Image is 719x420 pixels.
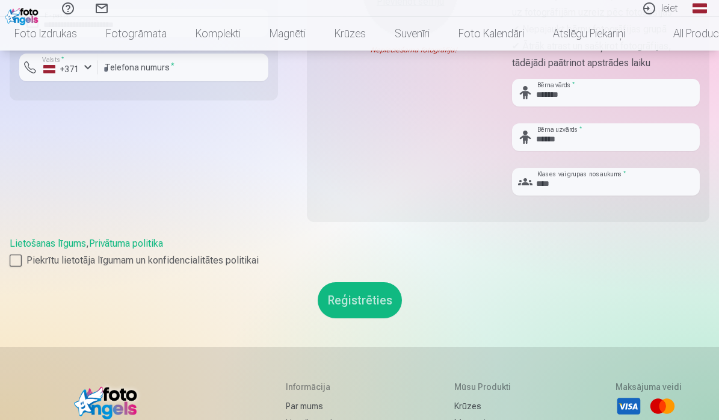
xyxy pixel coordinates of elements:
[39,55,68,64] label: Valsts
[286,398,356,415] a: Par mums
[454,398,517,415] a: Krūzes
[444,17,538,51] a: Foto kalendāri
[10,236,709,268] div: ,
[320,17,380,51] a: Krūzes
[649,393,676,419] li: Mastercard
[5,5,42,25] img: /fa1
[454,381,517,393] h5: Mūsu produkti
[318,282,402,318] button: Reģistrēties
[286,381,356,393] h5: Informācija
[19,54,97,81] button: Valsts*+371
[538,17,640,51] a: Atslēgu piekariņi
[512,38,700,72] p: ✔ Ātrāk atrast un sašķirot fotogrāfijas, tādējādi paātrinot apstrādes laiku
[89,238,163,249] a: Privātuma politika
[616,381,682,393] h5: Maksājuma veidi
[10,253,709,268] label: Piekrītu lietotāja līgumam un konfidencialitātes politikai
[380,17,444,51] a: Suvenīri
[616,393,642,419] li: Visa
[10,238,86,249] a: Lietošanas līgums
[255,17,320,51] a: Magnēti
[43,63,79,75] div: +371
[91,17,181,51] a: Fotogrāmata
[181,17,255,51] a: Komplekti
